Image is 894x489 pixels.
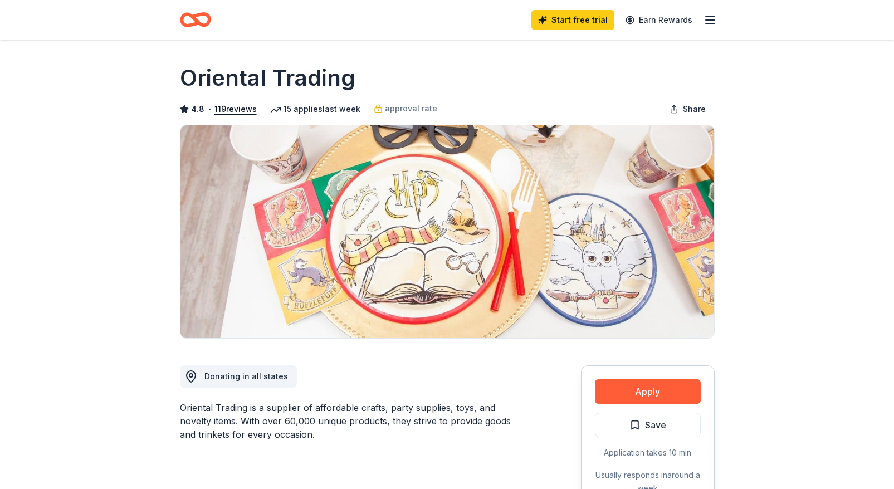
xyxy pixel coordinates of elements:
span: 4.8 [191,102,204,116]
a: Home [180,7,211,33]
button: Share [661,98,715,120]
h1: Oriental Trading [180,62,355,94]
a: approval rate [374,102,437,115]
a: Earn Rewards [619,10,699,30]
span: Share [683,102,706,116]
span: Save [645,418,666,432]
img: Image for Oriental Trading [180,125,714,338]
span: approval rate [385,102,437,115]
span: • [207,105,211,114]
button: Save [595,413,701,437]
div: Application takes 10 min [595,446,701,459]
div: Oriental Trading is a supplier of affordable crafts, party supplies, toys, and novelty items. Wit... [180,401,527,441]
button: Apply [595,379,701,404]
div: 15 applies last week [270,102,360,116]
a: Start free trial [531,10,614,30]
button: 119reviews [214,102,257,116]
span: Donating in all states [204,371,288,381]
